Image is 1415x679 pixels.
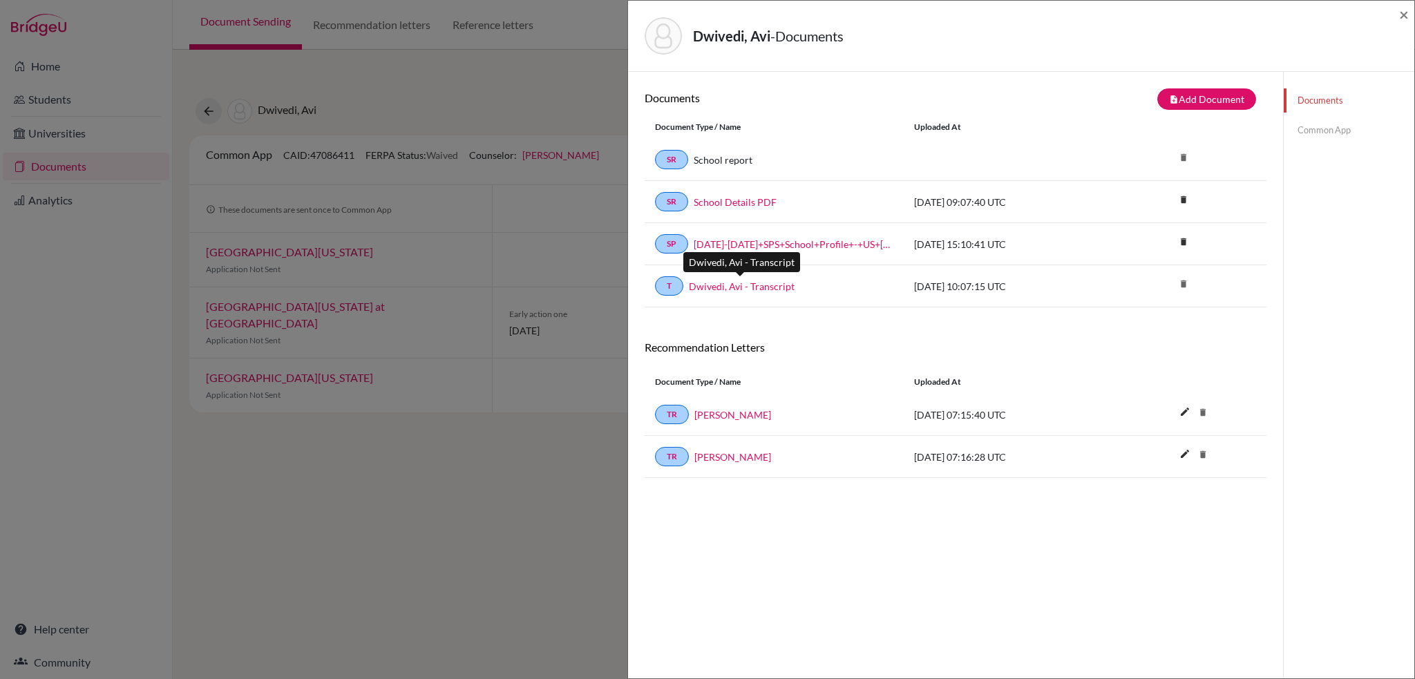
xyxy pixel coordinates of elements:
a: T [655,276,683,296]
div: Document Type / Name [645,376,904,388]
div: Uploaded at [904,376,1111,388]
i: delete [1173,274,1194,294]
button: note_addAdd Document [1157,88,1256,110]
span: - Documents [770,28,844,44]
button: edit [1173,445,1197,466]
i: edit [1174,443,1196,465]
a: delete [1173,191,1194,210]
h6: Recommendation Letters [645,341,1266,354]
div: [DATE] 09:07:40 UTC [904,195,1111,209]
a: Common App [1284,118,1414,142]
a: Documents [1284,88,1414,113]
span: [DATE] 07:15:40 UTC [914,409,1006,421]
a: SR [655,150,688,169]
i: delete [1173,189,1194,210]
a: delete [1173,233,1194,252]
a: SR [655,192,688,211]
i: delete [1173,147,1194,168]
div: Dwivedi, Avi - Transcript [683,252,800,272]
div: [DATE] 10:07:15 UTC [904,279,1111,294]
a: School report [694,153,752,167]
div: [DATE] 15:10:41 UTC [904,237,1111,251]
i: delete [1193,402,1213,423]
a: [DATE]-[DATE]+SPS+School+Profile+-+US+[DOMAIN_NAME]_wide [694,237,893,251]
a: Dwivedi, Avi - Transcript [689,279,795,294]
a: TR [655,405,689,424]
a: SP [655,234,688,254]
span: [DATE] 07:16:28 UTC [914,451,1006,463]
i: delete [1193,444,1213,465]
div: Uploaded at [904,121,1111,133]
a: School Details PDF [694,195,777,209]
button: Close [1399,6,1409,23]
button: edit [1173,403,1197,423]
h6: Documents [645,91,956,104]
a: [PERSON_NAME] [694,450,771,464]
strong: Dwivedi, Avi [693,28,770,44]
a: TR [655,447,689,466]
a: [PERSON_NAME] [694,408,771,422]
i: edit [1174,401,1196,423]
span: × [1399,4,1409,24]
i: note_add [1169,95,1179,104]
div: Document Type / Name [645,121,904,133]
i: delete [1173,231,1194,252]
